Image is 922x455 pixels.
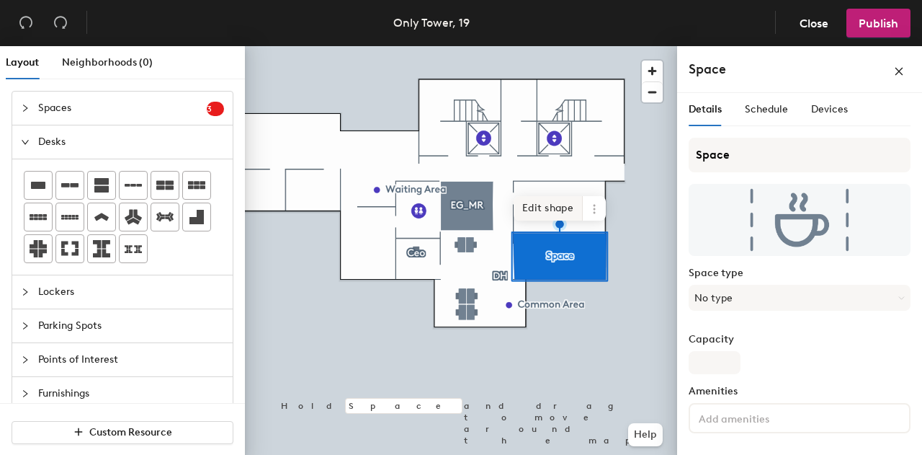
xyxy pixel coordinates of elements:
span: undo [19,15,33,30]
span: Layout [6,56,39,69]
input: Add amenities [696,409,825,426]
span: collapsed [21,322,30,330]
label: Space type [689,268,910,279]
span: Devices [811,103,848,115]
span: Spaces [38,92,207,125]
span: Points of Interest [38,343,224,376]
button: Help [628,423,663,446]
span: expanded [21,138,30,146]
span: Neighborhoods (0) [62,56,153,69]
span: Lockers [38,275,224,309]
button: Publish [846,9,910,37]
span: 3 [207,104,224,114]
button: Undo (⌘ + Z) [12,9,40,37]
div: Only Tower, 19 [393,14,470,32]
button: Redo (⌘ + ⇧ + Z) [46,9,75,37]
span: collapsed [21,104,30,112]
span: collapsed [21,288,30,296]
span: Publish [859,17,898,30]
span: Close [800,17,828,30]
sup: 3 [207,102,224,116]
img: The space named Space [689,184,910,256]
span: Furnishings [38,377,224,410]
span: collapsed [21,389,30,398]
span: Desks [38,125,224,159]
span: Schedule [745,103,788,115]
button: Custom Resource [12,421,233,444]
span: Details [689,103,722,115]
label: Amenities [689,386,910,397]
h4: Space [689,60,726,79]
button: Close [787,9,841,37]
span: Parking Spots [38,309,224,343]
span: Custom Resource [89,426,172,438]
button: No type [689,285,910,311]
span: close [894,66,904,76]
span: collapsed [21,355,30,364]
label: Capacity [689,334,910,345]
span: Edit shape [514,196,583,221]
